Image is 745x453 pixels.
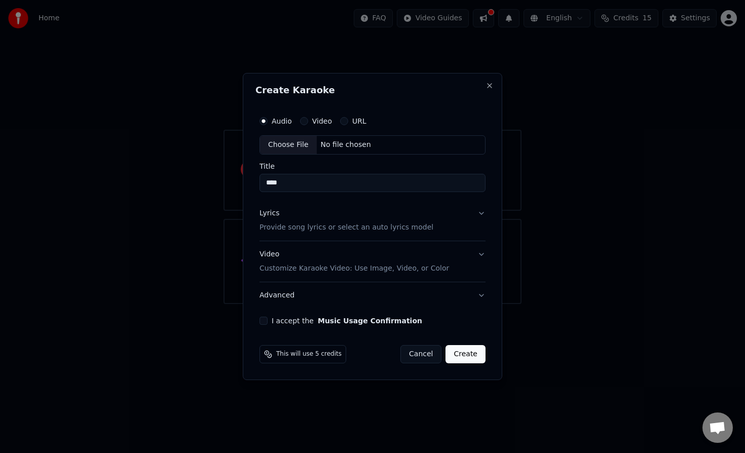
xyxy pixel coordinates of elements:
[352,118,366,125] label: URL
[259,208,279,218] div: Lyrics
[312,118,332,125] label: Video
[318,317,422,324] button: I accept the
[259,200,486,241] button: LyricsProvide song lyrics or select an auto lyrics model
[400,345,441,363] button: Cancel
[259,241,486,282] button: VideoCustomize Karaoke Video: Use Image, Video, or Color
[259,282,486,309] button: Advanced
[317,140,375,150] div: No file chosen
[445,345,486,363] button: Create
[259,249,449,274] div: Video
[255,86,490,95] h2: Create Karaoke
[272,317,422,324] label: I accept the
[272,118,292,125] label: Audio
[259,222,433,233] p: Provide song lyrics or select an auto lyrics model
[260,136,317,154] div: Choose File
[259,263,449,274] p: Customize Karaoke Video: Use Image, Video, or Color
[259,163,486,170] label: Title
[276,350,342,358] span: This will use 5 credits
